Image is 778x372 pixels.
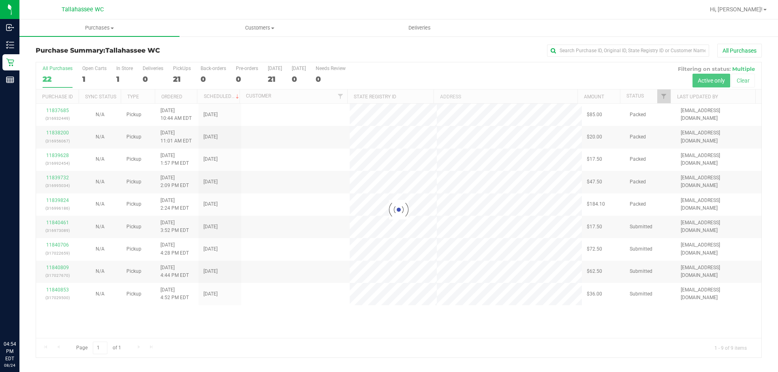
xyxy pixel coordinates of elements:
inline-svg: Retail [6,58,14,66]
inline-svg: Inventory [6,41,14,49]
p: 08/24 [4,362,16,368]
a: Deliveries [340,19,500,36]
button: All Purchases [717,44,762,57]
a: Purchases [19,19,180,36]
inline-svg: Reports [6,76,14,84]
a: Customers [180,19,340,36]
input: Search Purchase ID, Original ID, State Registry ID or Customer Name... [547,45,709,57]
span: Tallahassee WC [62,6,104,13]
span: Deliveries [398,24,442,32]
p: 04:54 PM EDT [4,340,16,362]
inline-svg: Inbound [6,23,14,32]
span: Purchases [19,24,180,32]
span: Customers [180,24,339,32]
iframe: Resource center unread badge [24,306,34,316]
h3: Purchase Summary: [36,47,278,54]
iframe: Resource center [8,307,32,332]
span: Hi, [PERSON_NAME]! [710,6,763,13]
span: Tallahassee WC [105,47,160,54]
